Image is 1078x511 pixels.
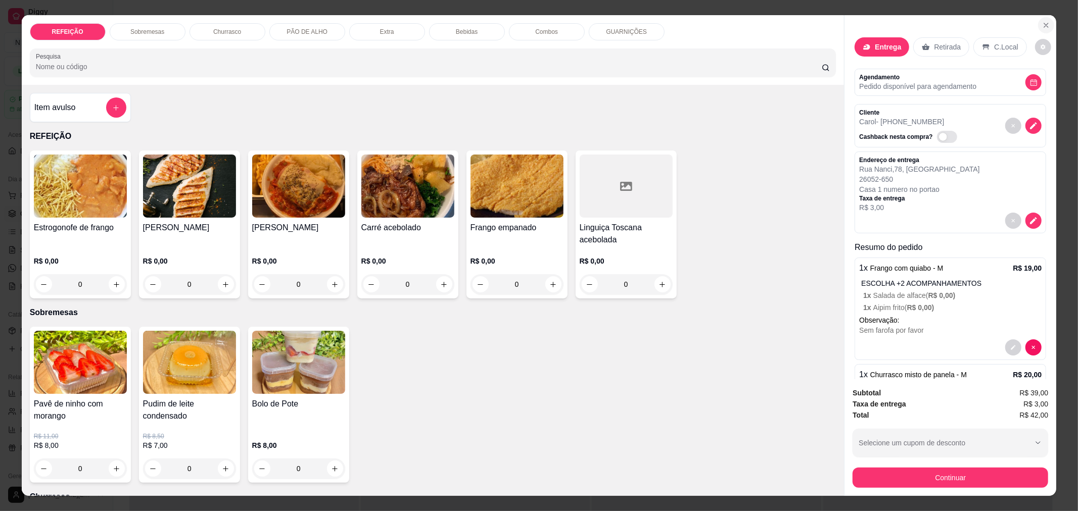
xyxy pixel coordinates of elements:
img: product-image [34,331,127,394]
span: R$ 39,00 [1020,387,1049,398]
p: R$ 19,00 [1013,263,1042,273]
div: Sem farofa por favor [859,325,1042,335]
span: R$ 42,00 [1020,410,1049,421]
p: Endereço de entrega [859,156,979,164]
strong: Subtotal [853,389,881,397]
h4: [PERSON_NAME] [252,222,345,234]
input: Pesquisa [36,62,822,72]
label: Automatic updates [937,131,961,143]
p: R$ 3,00 [859,202,979,213]
p: R$ 8,00 [34,440,127,450]
button: decrease-product-quantity [1025,213,1042,229]
button: decrease-product-quantity [36,461,52,477]
button: decrease-product-quantity [1025,118,1042,134]
span: 1 x [863,303,873,312]
p: Taxa de entrega [859,194,979,202]
p: R$ 11,00 [34,432,127,440]
p: Cashback nesta compra? [859,133,932,141]
h4: Carré acebolado [361,222,454,234]
h4: Item avulso [34,101,76,114]
p: R$ 0,00 [252,256,345,266]
p: Resumo do pedido [855,241,1046,253]
h4: Pavê de ninho com morango [34,398,127,422]
p: PÃO DE ALHO [287,28,327,36]
p: Entrega [875,42,901,52]
button: increase-product-quantity [218,461,234,477]
p: ESCOLHA +2 ACOMPANHAMENTOS [861,278,1042,288]
label: Pesquisa [36,52,64,61]
p: Combos [535,28,558,36]
p: Carol - [PHONE_NUMBER] [859,117,961,127]
p: 1 x [859,369,967,381]
p: R$ 0,00 [580,256,673,266]
button: decrease-product-quantity [1005,213,1021,229]
p: Salada de alface ( [863,290,1042,300]
span: Frango com quiabo - M [870,264,944,272]
p: Churrasco [213,28,241,36]
p: Sobremesas [130,28,164,36]
p: Agendamento [859,73,976,81]
p: REFEIÇÃO [52,28,83,36]
p: Bebidas [456,28,478,36]
button: decrease-product-quantity [1005,339,1021,355]
p: R$ 7,00 [143,440,236,450]
img: product-image [252,331,345,394]
p: 26052-650 [859,174,979,184]
span: 1 x [863,291,873,299]
img: product-image [252,155,345,218]
p: Retirada [934,42,961,52]
p: Rua Nanci , 78 , [GEOGRAPHIC_DATA] [859,164,979,174]
button: Continuar [853,468,1048,488]
h4: [PERSON_NAME] [143,222,236,234]
p: Casa 1 numero no portao [859,184,979,194]
button: increase-product-quantity [109,461,125,477]
img: product-image [361,155,454,218]
p: Churrasco [30,491,836,503]
p: Extra [380,28,394,36]
p: 1 x [859,262,943,274]
span: R$ 3,00 [1023,398,1048,410]
p: R$ 0,00 [471,256,564,266]
button: add-separate-item [106,97,126,118]
p: GUARNIÇÕES [606,28,647,36]
h4: Linguiça Toscana acebolada [580,222,673,246]
strong: Total [853,411,869,419]
p: R$ 0,00 [143,256,236,266]
p: R$ 0,00 [34,256,127,266]
strong: Taxa de entrega [853,400,906,408]
button: decrease-product-quantity [1025,74,1042,90]
h4: Pudim de leite condensado [143,398,236,422]
button: decrease-product-quantity [145,461,161,477]
p: Sobremesas [30,306,836,319]
h4: Frango empanado [471,222,564,234]
h4: Estrogonofe de frango [34,222,127,234]
p: Pedido disponível para agendamento [859,81,976,91]
img: product-image [143,331,236,394]
button: Selecione um cupom de desconto [853,429,1048,457]
p: R$ 20,00 [1013,370,1042,380]
p: REFEIÇÃO [30,130,836,142]
img: product-image [143,155,236,218]
span: R$ 0,00 ) [907,303,934,312]
p: Cliente [859,109,961,117]
h4: Bolo de Pote [252,398,345,410]
button: decrease-product-quantity [1025,339,1042,355]
button: decrease-product-quantity [1035,39,1051,55]
p: R$ 8,50 [143,432,236,440]
img: product-image [34,155,127,218]
p: R$ 0,00 [361,256,454,266]
span: Churrasco misto de panela - M [870,371,967,379]
p: Observação: [859,315,1042,325]
img: product-image [471,155,564,218]
span: R$ 0,00 ) [928,291,956,299]
button: Close [1038,17,1054,33]
p: Aipim frito ( [863,302,1042,313]
p: C.Local [994,42,1018,52]
button: decrease-product-quantity [1005,118,1021,134]
p: R$ 8,00 [252,440,345,450]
